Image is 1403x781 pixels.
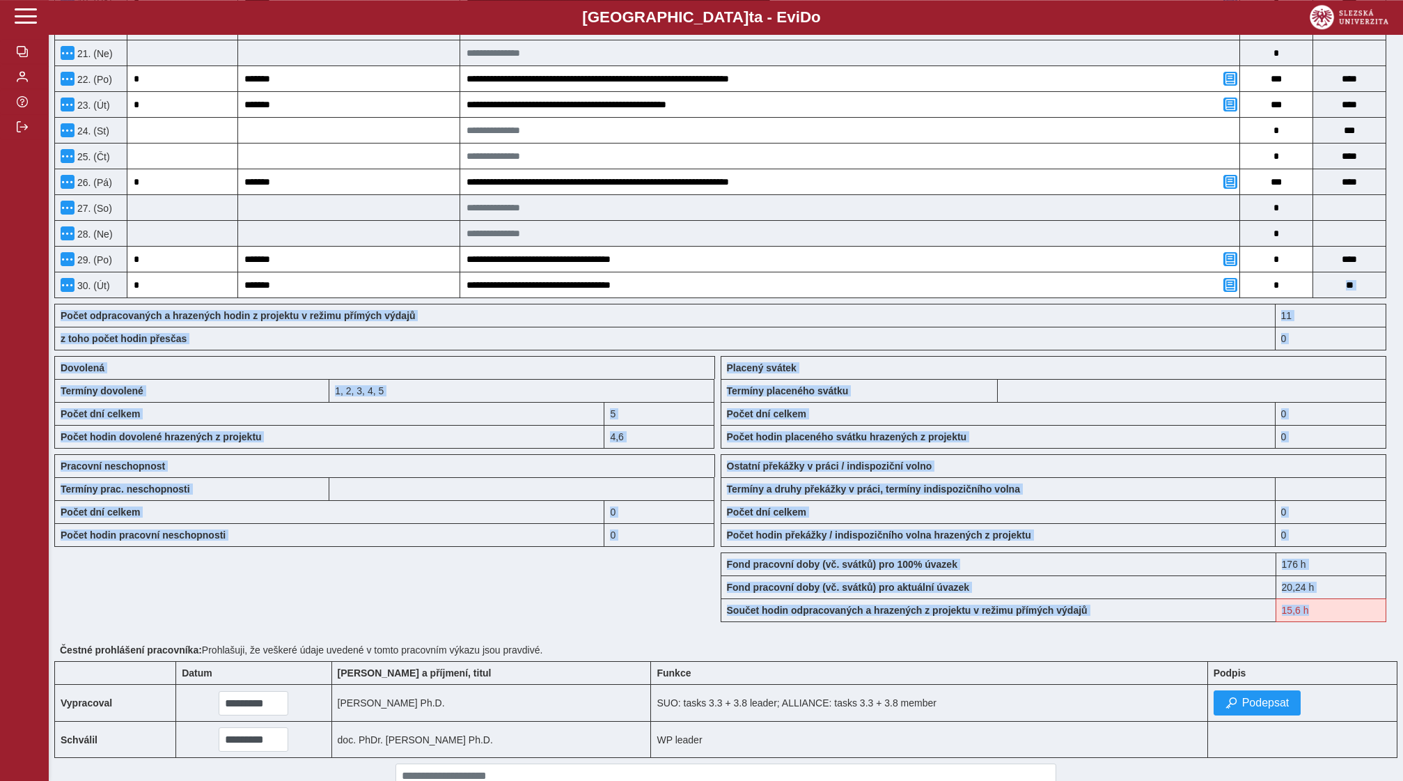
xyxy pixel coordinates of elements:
[727,408,806,419] b: Počet dní celkem
[1276,327,1386,350] div: 0
[727,559,957,570] b: Fond pracovní doby (vč. svátků) pro 100% úvazek
[1276,500,1386,523] div: 0
[1223,252,1237,266] button: Přidat poznámku
[604,425,714,449] div: 4,6
[61,431,262,442] b: Počet hodin dovolené hrazených z projektu
[1276,402,1386,425] div: 0
[1276,425,1386,449] div: 0
[727,431,967,442] b: Počet hodin placeného svátku hrazených z projektu
[800,8,811,26] span: D
[61,201,75,215] button: Menu
[727,484,1020,495] b: Termíny a druhy překážky v práci, termíny indispozičního volna
[61,46,75,60] button: Menu
[54,639,1397,661] div: Prohlašuji, že veškeré údaje uvedené v tomto pracovním výkazu jsou pravdivé.
[1223,175,1237,189] button: Přidat poznámku
[61,507,140,518] b: Počet dní celkem
[651,685,1207,722] td: SUO: tasks 3.3 + 3.8 leader; ALLIANCE: tasks 3.3 + 3.8 member
[61,310,416,321] b: Počet odpracovaných a hrazených hodin z projektu v režimu přímých výdajů
[727,605,1088,616] b: Součet hodin odpracovaných a hrazených z projektu v režimu přímých výdajů
[1276,552,1386,575] div: 176 h
[1276,575,1386,598] div: 20,24 h
[1276,598,1386,622] div: Fond pracovní doby (20,24 h) a součet hodin (15,6 h) se neshodují!
[1242,697,1290,709] span: Podepsat
[727,507,806,518] b: Počet dní celkem
[75,151,110,162] span: 25. (Čt)
[748,8,753,26] span: t
[727,362,797,373] b: Placený svátek
[75,203,112,214] span: 27. (So)
[61,484,190,495] b: Termíny prac. neschopnosti
[727,582,970,593] b: Fond pracovní doby (vč. svátků) pro aktuální úvazek
[1223,98,1237,111] button: Přidat poznámku
[1214,690,1301,716] button: Podepsat
[1276,523,1386,547] div: 0
[61,461,165,472] b: Pracovní neschopnost
[1310,5,1388,29] img: logo_web_su.png
[1214,667,1246,679] b: Podpis
[1276,304,1386,327] div: Fond pracovní doby (20,24 h) a součet hodin (15,6 h) se neshodují!
[657,667,691,679] b: Funkce
[1223,72,1237,86] button: Přidat poznámku
[338,667,492,679] b: [PERSON_NAME] a příjmení, titul
[727,385,849,396] b: Termíny placeného svátku
[329,379,714,402] div: 1, 2, 3, 4, 5
[61,278,75,292] button: Menu
[75,254,112,265] span: 29. (Po)
[61,175,75,189] button: Menu
[61,72,75,86] button: Menu
[604,500,714,523] div: 0
[75,48,113,59] span: 21. (Ne)
[61,385,143,396] b: Termíny dovolené
[61,333,187,344] b: z toho počet hodin přesčas
[42,8,1361,26] b: [GEOGRAPHIC_DATA] a - Evi
[75,229,113,240] span: 28. (Ne)
[61,697,112,709] b: Vypracoval
[1223,278,1237,292] button: Přidat poznámku
[75,280,110,291] span: 30. (Út)
[182,667,212,679] b: Datum
[61,98,75,111] button: Menu
[604,523,714,547] div: 0
[61,226,75,240] button: Menu
[811,8,821,26] span: o
[331,685,651,722] td: [PERSON_NAME] Ph.D.
[61,734,97,745] b: Schválil
[727,461,932,472] b: Ostatní překážky v práci / indispoziční volno
[331,722,651,758] td: doc. PhDr. [PERSON_NAME] Ph.D.
[75,125,109,137] span: 24. (St)
[60,644,202,656] b: Čestné prohlášení pracovníka:
[61,123,75,137] button: Menu
[727,529,1031,541] b: Počet hodin překážky / indispozičního volna hrazených z projektu
[61,529,226,541] b: Počet hodin pracovní neschopnosti
[75,177,112,188] span: 26. (Pá)
[75,100,110,111] span: 23. (Út)
[651,722,1207,758] td: WP leader
[604,402,714,425] div: 5
[75,74,112,85] span: 22. (Po)
[61,252,75,266] button: Menu
[61,408,140,419] b: Počet dní celkem
[61,149,75,163] button: Menu
[61,362,104,373] b: Dovolená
